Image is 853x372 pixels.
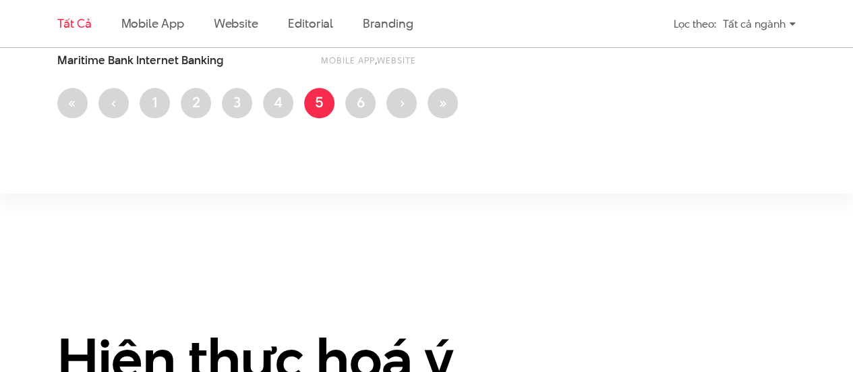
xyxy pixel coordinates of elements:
span: Maritime [57,52,105,68]
div: Tất cả ngành [723,12,796,36]
a: Editorial [288,15,333,32]
span: Banking [181,52,223,68]
a: Mobile app [121,15,183,32]
a: Branding [363,15,413,32]
div: Lọc theo: [674,12,716,36]
span: » [438,92,447,112]
span: Bank [108,52,134,68]
a: Website [377,54,416,66]
div: , [272,53,416,77]
span: Internet [136,52,179,68]
a: Website [214,15,258,32]
a: Maritime Bank Internet Banking [57,53,255,84]
a: Tất cả [57,15,91,32]
a: Mobile app [321,54,375,66]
